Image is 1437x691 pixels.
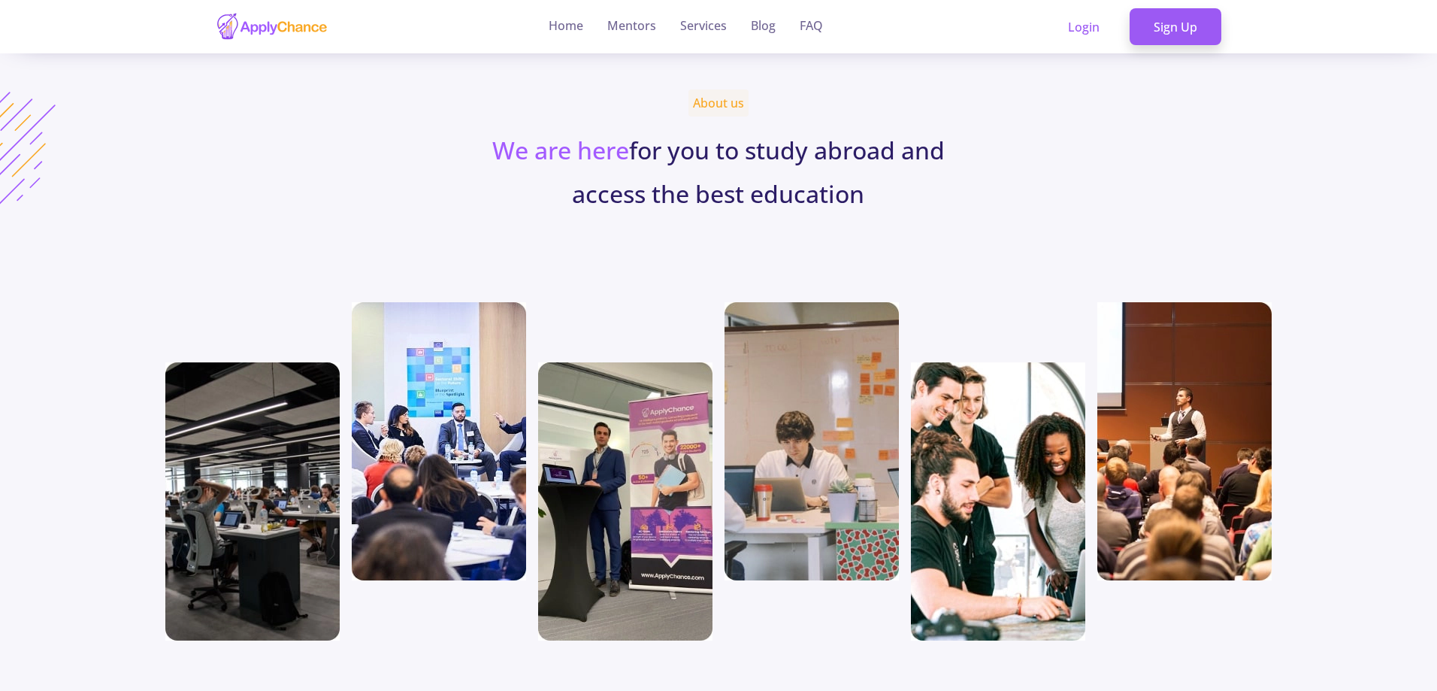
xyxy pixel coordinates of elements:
[492,134,629,166] span: We are here
[352,302,526,580] img: meeting
[725,302,899,580] img: planning
[1097,302,1272,580] img: conference
[216,12,328,41] img: applychance logo
[1044,8,1124,46] a: Login
[492,172,945,216] span: access the best education
[1130,8,1221,46] a: Sign Up
[165,362,340,641] img: office
[538,362,712,641] img: conference
[492,129,945,215] h1: for you to study abroad and
[693,94,744,112] p: About us
[911,362,1085,641] img: office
